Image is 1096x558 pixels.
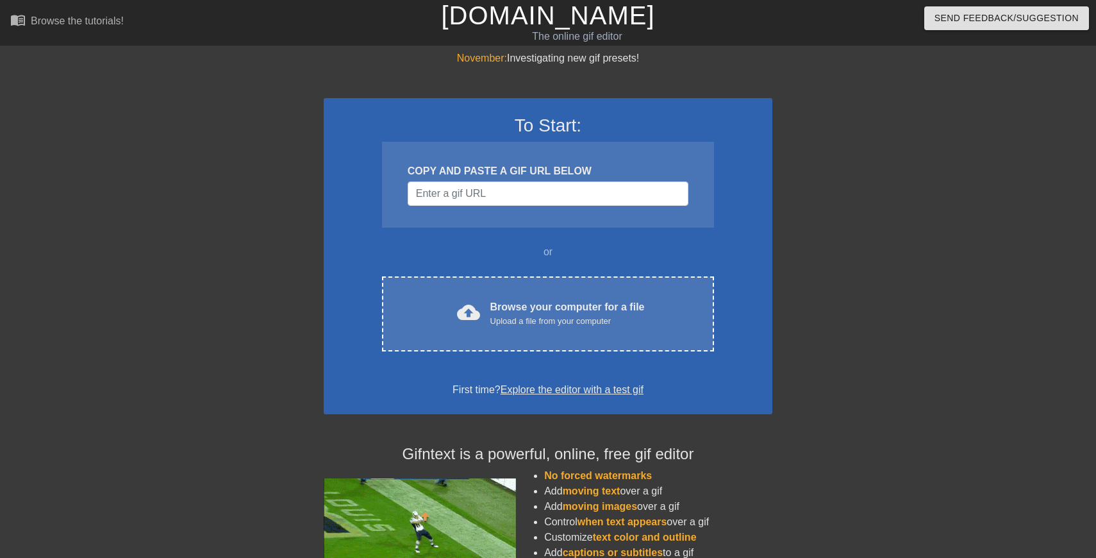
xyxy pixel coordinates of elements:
span: menu_book [10,12,26,28]
div: Browse your computer for a file [490,300,645,328]
div: The online gif editor [372,29,783,44]
span: text color and outline [593,532,697,543]
div: First time? [340,382,756,398]
div: Browse the tutorials! [31,15,124,26]
li: Customize [544,530,772,545]
div: or [357,244,739,260]
span: cloud_upload [457,301,480,324]
span: No forced watermarks [544,470,652,481]
li: Add over a gif [544,484,772,499]
span: November: [457,53,507,63]
div: Upload a file from your computer [490,315,645,328]
li: Add over a gif [544,499,772,514]
a: Explore the editor with a test gif [501,384,643,395]
span: moving text [563,486,620,496]
a: Browse the tutorials! [10,12,124,32]
span: Send Feedback/Suggestion [934,10,1079,26]
span: moving images [563,501,637,512]
span: when text appears [577,516,667,527]
a: [DOMAIN_NAME] [441,1,654,30]
input: Username [408,182,688,206]
h3: To Start: [340,115,756,137]
li: Control over a gif [544,514,772,530]
button: Send Feedback/Suggestion [924,6,1089,30]
div: COPY AND PASTE A GIF URL BELOW [408,164,688,179]
span: captions or subtitles [563,547,663,558]
div: Investigating new gif presets! [324,51,772,66]
h4: Gifntext is a powerful, online, free gif editor [324,445,772,464]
